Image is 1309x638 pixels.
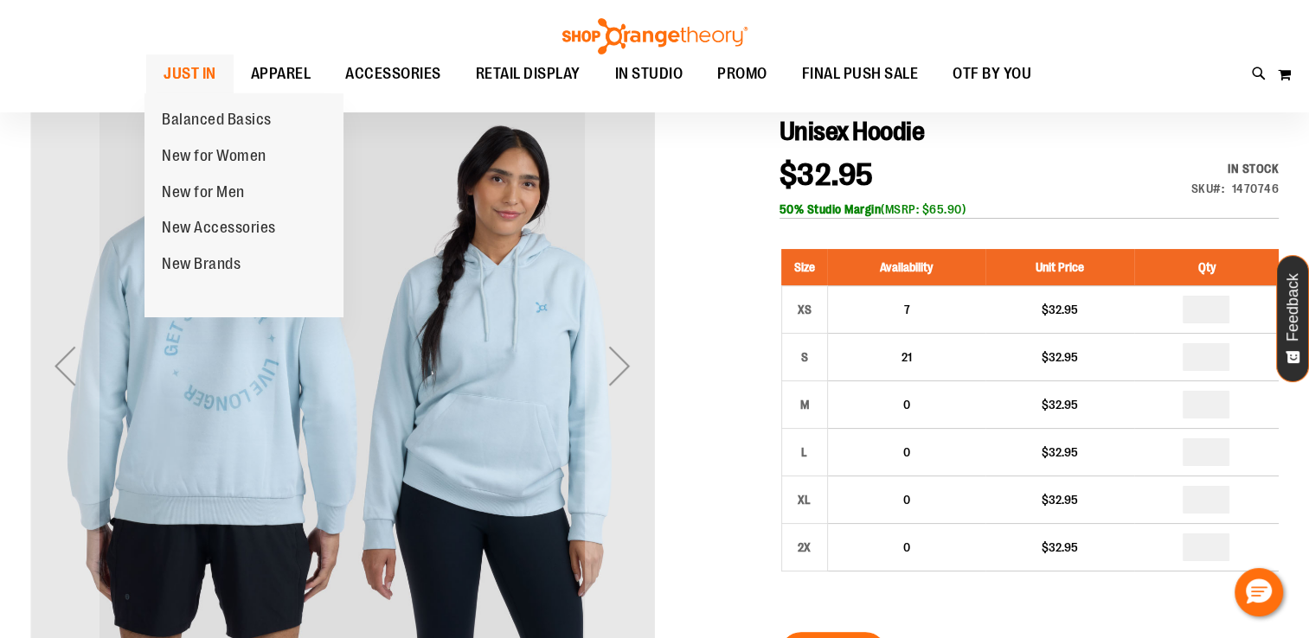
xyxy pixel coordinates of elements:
[903,398,910,412] span: 0
[781,249,827,286] th: Size
[792,344,818,370] div: S
[1134,249,1279,286] th: Qty
[476,54,581,93] span: RETAIL DISPLAY
[1191,160,1280,177] div: In stock
[144,93,343,317] ul: JUST IN
[994,301,1126,318] div: $32.95
[162,219,276,240] span: New Accessories
[935,54,1049,94] a: OTF BY YOU
[780,117,925,146] span: Unisex Hoodie
[792,487,818,513] div: XL
[162,183,245,205] span: New for Men
[994,396,1126,413] div: $32.95
[903,493,910,507] span: 0
[827,249,985,286] th: Availability
[994,539,1126,556] div: $32.95
[780,201,1279,218] div: (MSRP: $65.90)
[792,534,818,560] div: 2X
[792,439,818,465] div: L
[1276,255,1309,382] button: Feedback - Show survey
[164,54,216,93] span: JUST IN
[615,54,683,93] span: IN STUDIO
[146,54,234,94] a: JUST IN
[459,54,598,94] a: RETAIL DISPLAY
[162,111,272,132] span: Balanced Basics
[1191,160,1280,177] div: Availability
[162,147,266,169] span: New for Women
[785,54,936,94] a: FINAL PUSH SALE
[780,202,882,216] b: 50% Studio Margin
[780,157,874,193] span: $32.95
[598,54,701,94] a: IN STUDIO
[251,54,311,93] span: APPAREL
[162,255,241,277] span: New Brands
[144,246,258,283] a: New Brands
[1232,180,1280,197] div: 1470746
[904,303,910,316] span: 7
[985,249,1134,286] th: Unit Price
[953,54,1031,93] span: OTF BY YOU
[1285,273,1301,341] span: Feedback
[717,54,767,93] span: PROMO
[328,54,459,94] a: ACCESSORIES
[792,392,818,418] div: M
[700,54,785,94] a: PROMO
[903,540,910,554] span: 0
[1235,568,1283,616] button: Hello, have a question? Let’s chat.
[994,491,1126,508] div: $32.95
[792,297,818,322] div: XS
[802,54,919,93] span: FINAL PUSH SALE
[1191,182,1225,195] strong: SKU
[345,54,441,93] span: ACCESSORIES
[560,18,750,54] img: Shop Orangetheory
[903,445,910,459] span: 0
[994,348,1126,366] div: $32.95
[234,54,329,93] a: APPAREL
[994,443,1126,461] div: $32.95
[144,210,293,246] a: New Accessories
[144,102,289,138] a: Balanced Basics
[902,350,912,364] span: 21
[144,138,284,175] a: New for Women
[144,175,262,211] a: New for Men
